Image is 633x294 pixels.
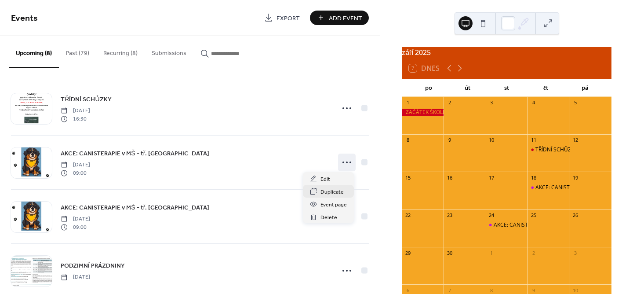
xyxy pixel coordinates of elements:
div: 25 [530,212,537,219]
span: AKCE: CANISTERAPIE v MŠ - tř. [GEOGRAPHIC_DATA] [61,149,209,158]
span: Event page [320,200,347,209]
a: AKCE: CANISTERAPIE v MŠ - tř. [GEOGRAPHIC_DATA] [61,148,209,158]
div: TŘÍDNÍ SCHŮZKY [527,146,569,154]
div: 3 [572,250,579,256]
span: AKCE: CANISTERAPIE v MŠ - tř. [GEOGRAPHIC_DATA] [61,203,209,213]
div: 17 [488,174,495,181]
div: září 2025 [402,47,611,58]
div: AKCE: CANISTERAPIE v MŠ - tř. Sluníčka [486,221,527,229]
div: 15 [404,174,411,181]
span: PODZIMNÍ PRÁZDNINY [61,261,125,271]
button: Add Event [310,11,369,25]
div: st [487,79,526,97]
div: pá [565,79,604,97]
span: 09:00 [61,169,90,177]
div: 29 [404,250,411,256]
span: [DATE] [61,161,90,169]
div: 11 [530,137,537,143]
span: Edit [320,175,330,184]
div: 6 [404,287,411,294]
div: po [409,79,448,97]
span: 09:00 [61,223,90,231]
span: Export [276,14,300,23]
div: čt [526,79,565,97]
div: 2 [446,99,453,106]
div: 8 [404,137,411,143]
div: 1 [404,99,411,106]
div: 10 [488,137,495,143]
div: ZAČÁTEK ŠKOLNÍHO ROKU 2025/2026 - 1. vyučovací den [402,109,444,116]
span: Events [11,10,38,27]
button: Recurring (8) [96,36,145,67]
span: Add Event [329,14,362,23]
div: 18 [530,174,537,181]
div: 16 [446,174,453,181]
div: 9 [446,137,453,143]
div: 10 [572,287,579,294]
span: Delete [320,213,337,222]
span: [DATE] [61,107,90,115]
div: TŘÍDNÍ SCHŮZKY [535,146,577,154]
div: 22 [404,212,411,219]
a: PODZIMNÍ PRÁZDNINY [61,261,125,271]
div: 19 [572,174,579,181]
div: AKCE: CANISTERAPIE v MŠ - tř. [GEOGRAPHIC_DATA] [494,221,622,229]
span: [DATE] [61,273,90,281]
button: Past (79) [59,36,96,67]
div: 26 [572,212,579,219]
div: 2 [530,250,537,256]
div: 23 [446,212,453,219]
button: Submissions [145,36,193,67]
div: 30 [446,250,453,256]
div: 9 [530,287,537,294]
span: 16:30 [61,115,90,123]
div: 8 [488,287,495,294]
div: 24 [488,212,495,219]
div: 7 [446,287,453,294]
div: 4 [530,99,537,106]
a: TŘÍDNÍ SCHŮZKY [61,94,111,104]
div: út [448,79,487,97]
button: Upcoming (8) [9,36,59,68]
div: AKCE: CANISTERAPIE v MŠ - tř. Berušky [527,184,569,191]
span: [DATE] [61,215,90,223]
div: 12 [572,137,579,143]
div: 5 [572,99,579,106]
div: 3 [488,99,495,106]
a: Export [258,11,306,25]
a: AKCE: CANISTERAPIE v MŠ - tř. [GEOGRAPHIC_DATA] [61,202,209,213]
span: Duplicate [320,187,344,197]
div: 1 [488,250,495,256]
span: TŘÍDNÍ SCHŮZKY [61,95,111,104]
